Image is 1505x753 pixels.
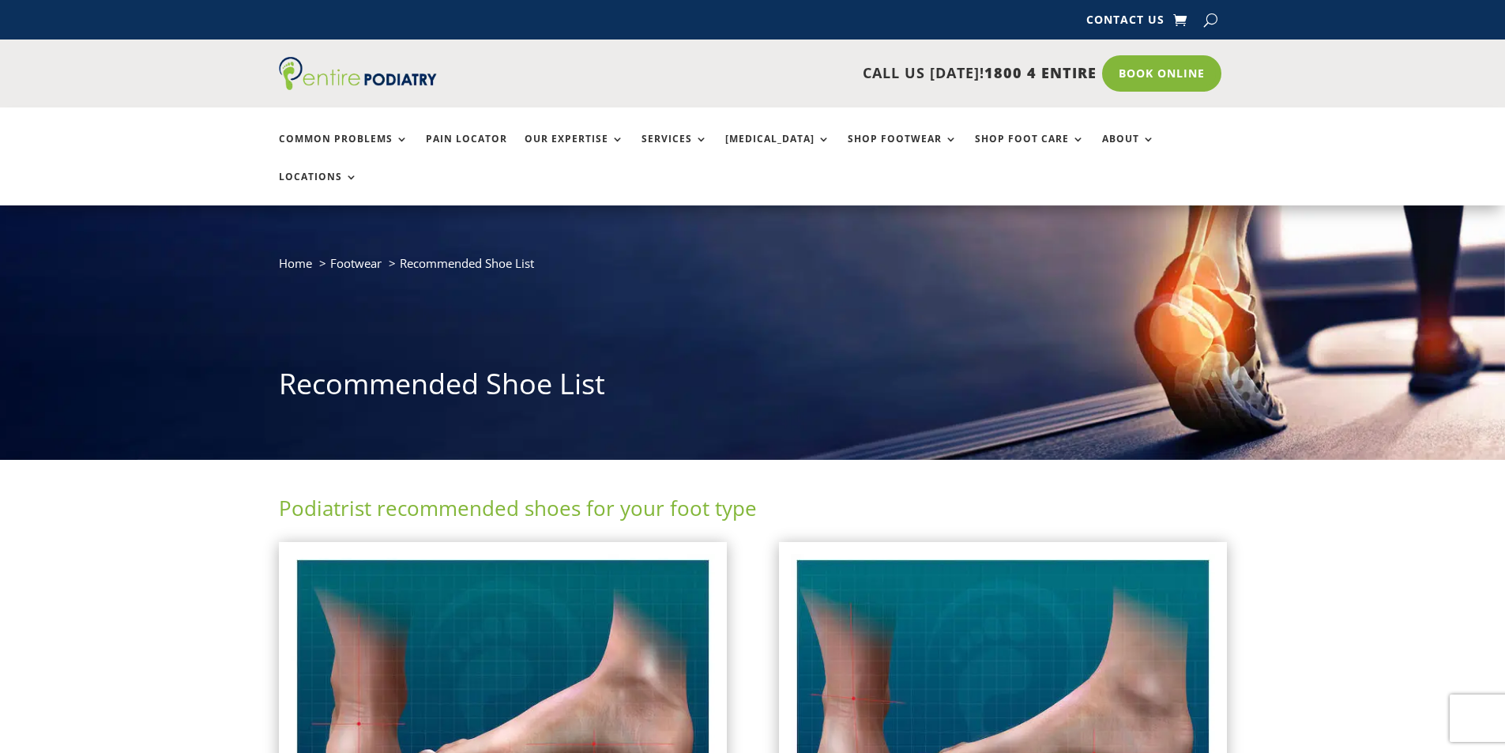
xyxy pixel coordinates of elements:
[279,77,437,93] a: Entire Podiatry
[400,255,534,271] span: Recommended Shoe List
[279,171,358,205] a: Locations
[279,494,1227,530] h2: Podiatrist recommended shoes for your foot type
[975,134,1085,168] a: Shop Foot Care
[1102,134,1155,168] a: About
[848,134,958,168] a: Shop Footwear
[725,134,830,168] a: [MEDICAL_DATA]
[498,63,1097,84] p: CALL US [DATE]!
[279,364,1227,412] h1: Recommended Shoe List
[279,134,408,168] a: Common Problems
[1086,14,1164,32] a: Contact Us
[279,253,1227,285] nav: breadcrumb
[984,63,1097,82] span: 1800 4 ENTIRE
[1102,55,1221,92] a: Book Online
[279,255,312,271] a: Home
[330,255,382,271] a: Footwear
[426,134,507,168] a: Pain Locator
[279,57,437,90] img: logo (1)
[525,134,624,168] a: Our Expertise
[642,134,708,168] a: Services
